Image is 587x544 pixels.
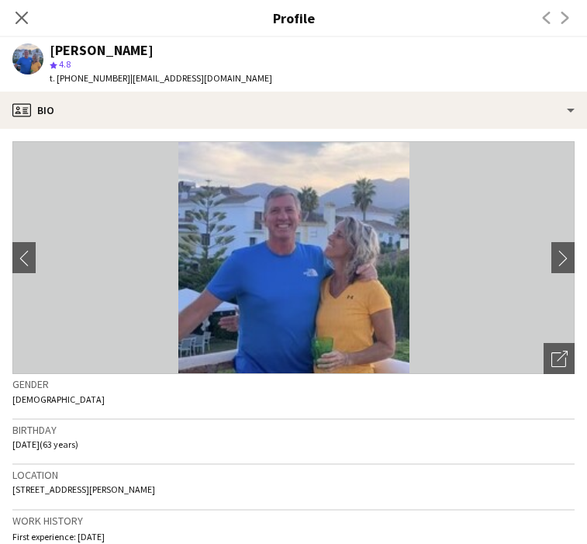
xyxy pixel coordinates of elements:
span: [STREET_ADDRESS][PERSON_NAME] [12,483,155,495]
h3: Birthday [12,423,575,437]
span: 4.8 [59,58,71,70]
span: [DATE] (63 years) [12,438,78,450]
p: First experience: [DATE] [12,531,575,542]
div: [PERSON_NAME] [50,43,154,57]
span: [DEMOGRAPHIC_DATA] [12,393,105,405]
span: t. [PHONE_NUMBER] [50,72,130,84]
h3: Work history [12,514,575,528]
h3: Gender [12,377,575,391]
img: Crew avatar or photo [12,141,575,374]
h3: Location [12,468,575,482]
div: Open photos pop-in [544,343,575,374]
span: | [EMAIL_ADDRESS][DOMAIN_NAME] [130,72,272,84]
